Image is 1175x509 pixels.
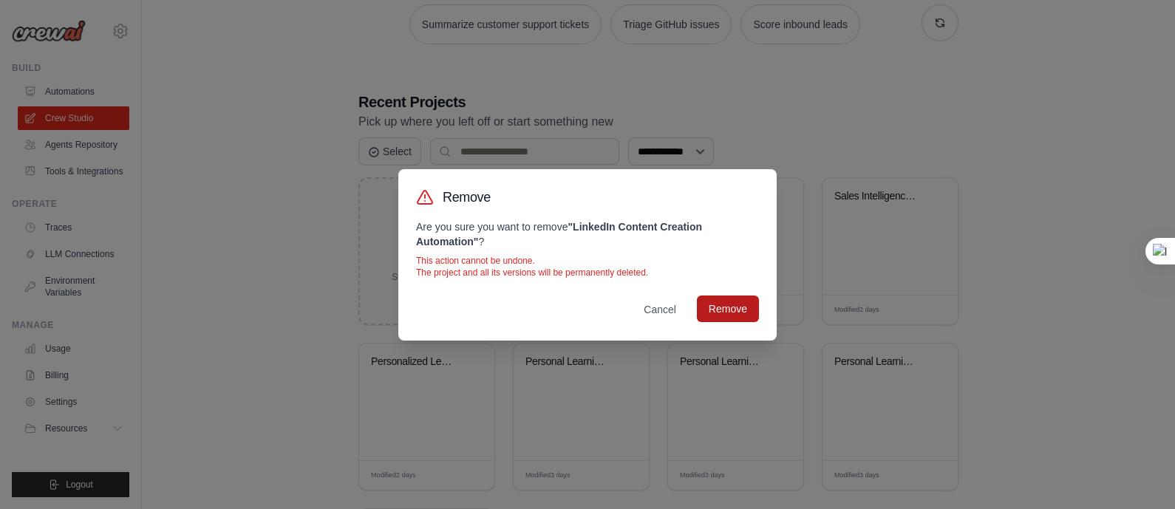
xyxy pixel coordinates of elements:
[416,221,702,247] strong: " LinkedIn Content Creation Automation "
[443,187,491,208] h3: Remove
[697,296,759,322] button: Remove
[632,296,688,323] button: Cancel
[416,267,759,279] p: The project and all its versions will be permanently deleted.
[416,255,759,267] p: This action cannot be undone.
[416,219,759,249] p: Are you sure you want to remove ?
